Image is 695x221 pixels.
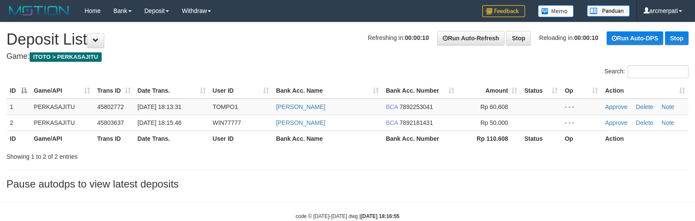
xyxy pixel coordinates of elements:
[30,115,94,130] td: PERKASAJITU
[399,103,433,110] span: Copy 7892253041 to clipboard
[209,130,273,146] th: User ID
[276,103,325,110] a: [PERSON_NAME]
[607,31,663,45] a: Run Auto-DPS
[538,5,574,17] img: Button%20Memo.svg
[138,103,181,110] span: [DATE] 18:13:31
[386,119,398,126] span: BCA
[601,83,689,99] th: Action: activate to sort column ascending
[97,103,124,110] span: 45802772
[213,119,241,126] span: WIN77777
[94,83,134,99] th: Trans ID: activate to sort column ascending
[482,5,525,17] img: Feedback.jpg
[405,34,429,41] strong: 00:00:10
[30,99,94,115] td: PERKASAJITU
[628,65,689,78] input: Search:
[6,52,689,61] h4: Game:
[480,103,508,110] span: Rp 60,608
[587,5,630,17] img: panduan.png
[636,119,653,126] a: Delete
[480,119,508,126] span: Rp 50,000
[134,130,209,146] th: Date Trans.
[399,119,433,126] span: Copy 7892181431 to clipboard
[276,119,325,126] a: [PERSON_NAME]
[539,34,598,41] span: Reloading in:
[458,130,521,146] th: Rp 110.608
[6,179,689,190] h3: Pause autodps to view latest deposits
[6,130,30,146] th: ID
[521,83,561,99] th: Status: activate to sort column ascending
[134,83,209,99] th: Date Trans.: activate to sort column ascending
[30,130,94,146] th: Game/API
[437,31,505,45] a: Run Auto-Refresh
[296,213,399,219] small: code © [DATE]-[DATE] dwg |
[601,130,689,146] th: Action
[97,119,124,126] span: 45803637
[561,130,601,146] th: Op
[368,34,429,41] span: Refreshing in:
[574,34,598,41] strong: 00:00:10
[272,130,382,146] th: Bank Acc. Name
[662,119,674,126] a: Note
[561,99,601,115] td: - - -
[561,83,601,99] th: Op: activate to sort column ascending
[6,4,72,17] img: MOTION_logo.png
[636,103,653,110] a: Delete
[386,103,398,110] span: BCA
[6,83,30,99] th: ID: activate to sort column descending
[458,83,521,99] th: Amount: activate to sort column ascending
[138,119,181,126] span: [DATE] 18:15:46
[30,52,102,62] span: ITOTO > PERKASAJITU
[604,65,689,78] label: Search:
[605,119,627,126] a: Approve
[6,31,689,48] h1: Deposit List
[94,130,134,146] th: Trans ID
[506,31,531,45] a: Stop
[30,83,94,99] th: Game/API: activate to sort column ascending
[6,149,283,161] div: Showing 1 to 2 of 2 entries
[605,103,627,110] a: Approve
[6,115,30,130] td: 2
[561,115,601,130] td: - - -
[382,130,457,146] th: Bank Acc. Number
[382,83,457,99] th: Bank Acc. Number: activate to sort column ascending
[272,83,382,99] th: Bank Acc. Name: activate to sort column ascending
[662,103,674,110] a: Note
[213,103,238,110] span: TOMPO1
[665,31,689,45] a: Stop
[521,130,561,146] th: Status
[6,99,30,115] td: 1
[209,83,273,99] th: User ID: activate to sort column ascending
[361,213,399,219] strong: [DATE] 18:16:55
